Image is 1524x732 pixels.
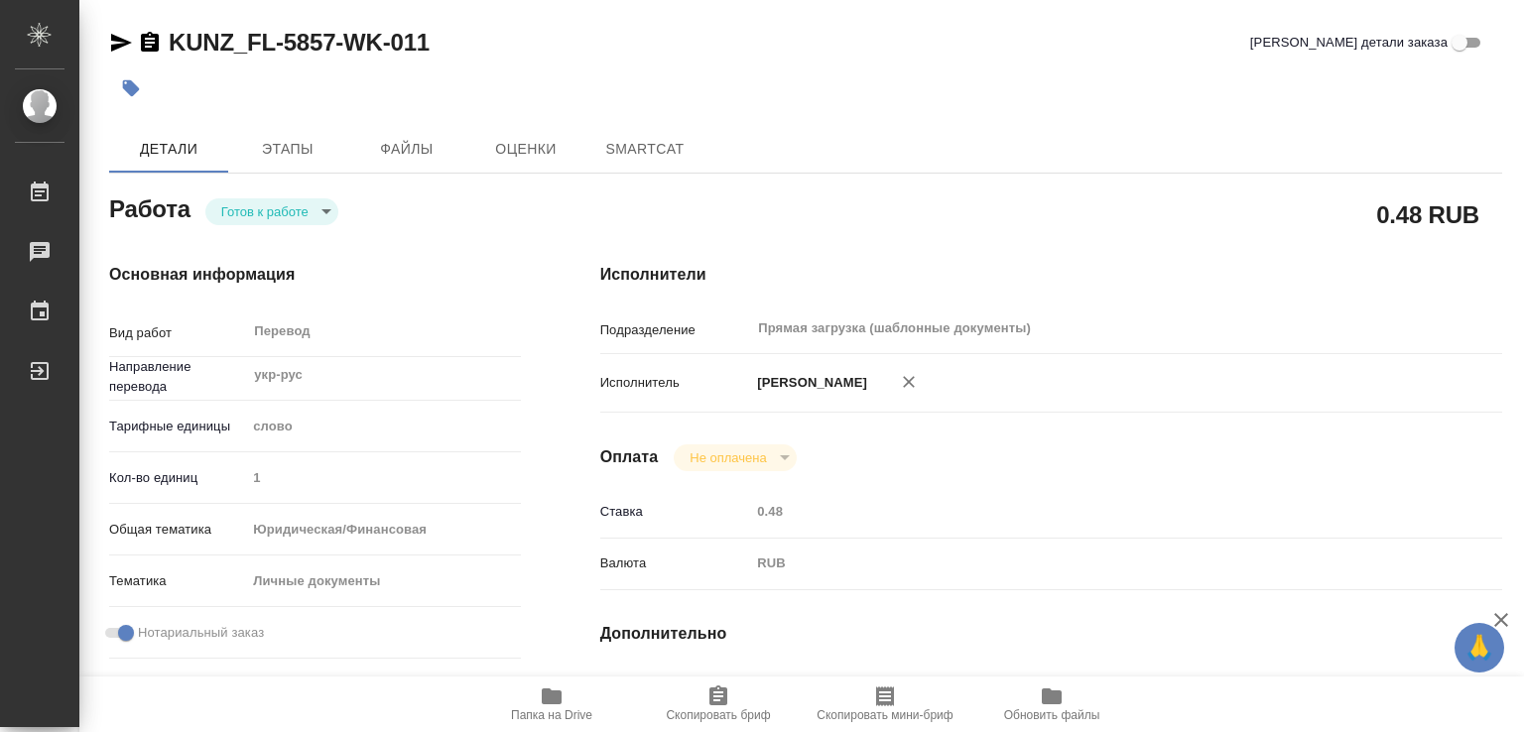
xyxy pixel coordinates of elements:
[109,357,246,397] p: Направление перевода
[750,497,1427,526] input: Пустое поле
[817,708,952,722] span: Скопировать мини-бриф
[1462,627,1496,669] span: 🙏
[600,320,751,340] p: Подразделение
[597,137,693,162] span: SmartCat
[240,137,335,162] span: Этапы
[121,137,216,162] span: Детали
[511,708,592,722] span: Папка на Drive
[802,676,968,732] button: Скопировать мини-бриф
[674,444,796,471] div: Готов к работе
[600,622,1502,646] h4: Дополнительно
[215,203,315,220] button: Готов к работе
[246,513,520,547] div: Юридическая/Финансовая
[750,671,1427,700] input: Пустое поле
[468,676,635,732] button: Папка на Drive
[750,547,1427,580] div: RUB
[478,137,573,162] span: Оценки
[600,445,659,469] h4: Оплата
[109,66,153,110] button: Добавить тэг
[600,373,751,393] p: Исполнитель
[968,676,1135,732] button: Обновить файлы
[666,708,770,722] span: Скопировать бриф
[109,417,246,436] p: Тарифные единицы
[684,449,772,466] button: Не оплачена
[109,189,190,225] h2: Работа
[109,31,133,55] button: Скопировать ссылку для ЯМессенджера
[887,360,931,404] button: Удалить исполнителя
[109,468,246,488] p: Кол-во единиц
[246,410,520,443] div: слово
[109,323,246,343] p: Вид работ
[1455,623,1504,672] button: 🙏
[138,623,264,643] span: Нотариальный заказ
[600,553,751,573] p: Валюта
[1376,197,1479,231] h2: 0.48 RUB
[246,564,520,598] div: Личные документы
[1250,33,1448,53] span: [PERSON_NAME] детали заказа
[600,502,751,522] p: Ставка
[138,31,162,55] button: Скопировать ссылку
[600,263,1502,287] h4: Исполнители
[205,198,338,225] div: Готов к работе
[1004,708,1100,722] span: Обновить файлы
[635,676,802,732] button: Скопировать бриф
[109,520,246,540] p: Общая тематика
[169,29,430,56] a: KUNZ_FL-5857-WK-011
[750,373,867,393] p: [PERSON_NAME]
[109,571,246,591] p: Тематика
[246,463,520,492] input: Пустое поле
[109,263,521,287] h4: Основная информация
[359,137,454,162] span: Файлы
